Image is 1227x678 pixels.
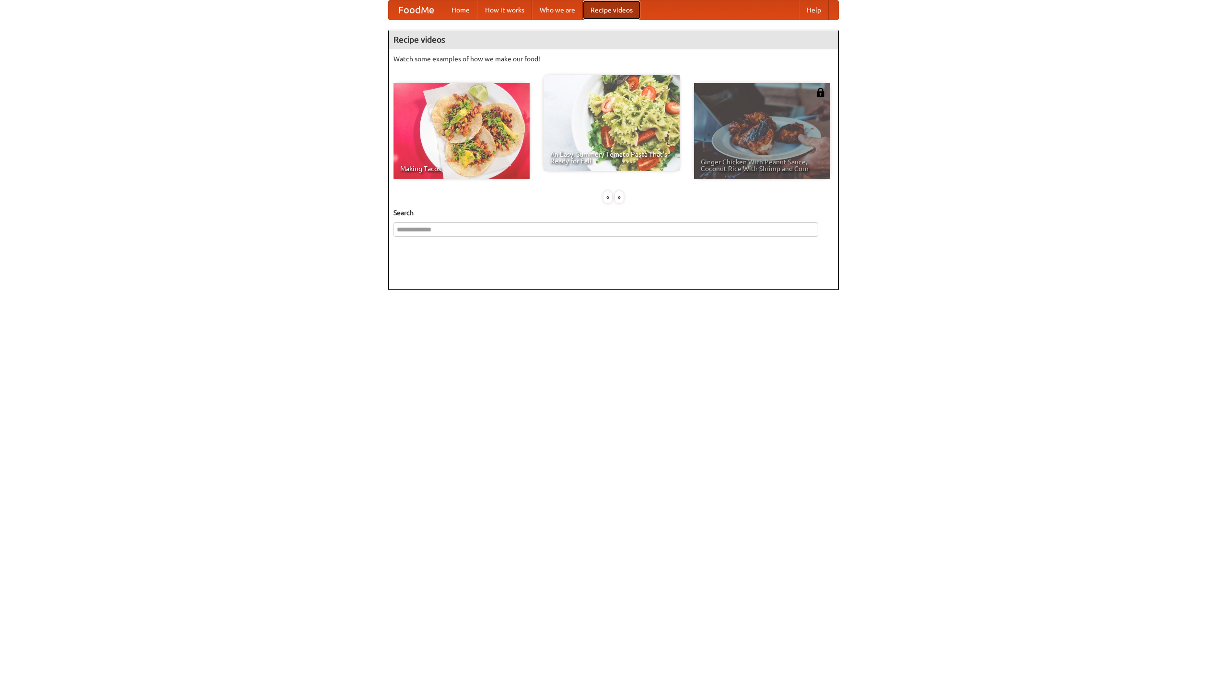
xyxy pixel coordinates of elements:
div: « [603,191,612,203]
img: 483408.png [816,88,825,97]
span: An Easy, Summery Tomato Pasta That's Ready for Fall [550,151,673,164]
a: How it works [477,0,532,20]
span: Making Tacos [400,165,523,172]
a: FoodMe [389,0,444,20]
a: An Easy, Summery Tomato Pasta That's Ready for Fall [544,75,680,171]
div: » [615,191,624,203]
a: Help [799,0,829,20]
p: Watch some examples of how we make our food! [394,54,833,64]
a: Who we are [532,0,583,20]
a: Home [444,0,477,20]
a: Recipe videos [583,0,640,20]
h5: Search [394,208,833,218]
a: Making Tacos [394,83,530,179]
h4: Recipe videos [389,30,838,49]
